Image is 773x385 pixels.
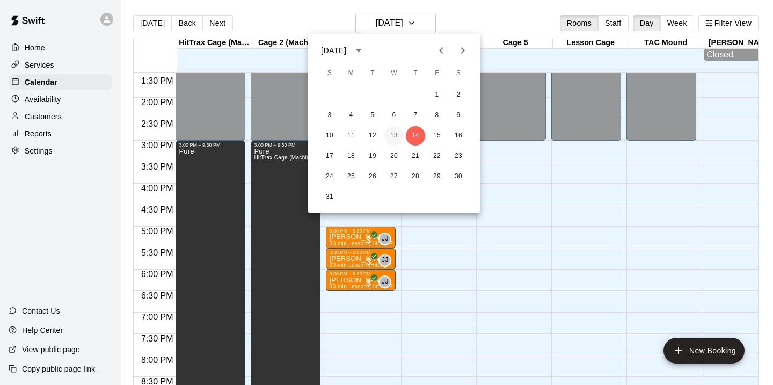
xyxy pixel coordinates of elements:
[320,167,339,186] button: 24
[449,126,468,146] button: 16
[449,167,468,186] button: 30
[431,40,452,61] button: Previous month
[384,106,404,125] button: 6
[406,167,425,186] button: 28
[384,167,404,186] button: 27
[363,167,382,186] button: 26
[320,126,339,146] button: 10
[341,167,361,186] button: 25
[349,41,368,60] button: calendar view is open, switch to year view
[321,45,346,56] div: [DATE]
[427,63,447,84] span: Friday
[449,85,468,105] button: 2
[363,147,382,166] button: 19
[449,147,468,166] button: 23
[406,126,425,146] button: 14
[320,106,339,125] button: 3
[363,126,382,146] button: 12
[341,126,361,146] button: 11
[427,126,447,146] button: 15
[427,85,447,105] button: 1
[427,167,447,186] button: 29
[452,40,473,61] button: Next month
[341,63,361,84] span: Monday
[384,147,404,166] button: 20
[449,106,468,125] button: 9
[427,147,447,166] button: 22
[406,106,425,125] button: 7
[363,106,382,125] button: 5
[320,147,339,166] button: 17
[406,147,425,166] button: 21
[384,63,404,84] span: Wednesday
[320,187,339,207] button: 31
[341,147,361,166] button: 18
[320,63,339,84] span: Sunday
[406,63,425,84] span: Thursday
[341,106,361,125] button: 4
[427,106,447,125] button: 8
[384,126,404,146] button: 13
[449,63,468,84] span: Saturday
[363,63,382,84] span: Tuesday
